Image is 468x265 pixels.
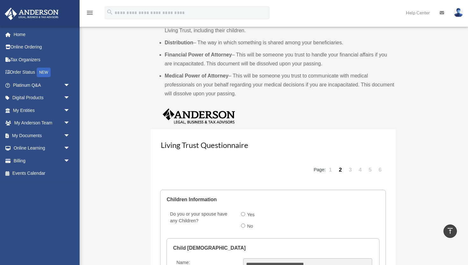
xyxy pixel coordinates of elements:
a: 3 [346,160,355,179]
span: arrow_drop_down [64,92,76,105]
a: Online Ordering [4,41,80,54]
li: – This will be someone you trust to handle your financial affairs if you are incapacitated. This ... [165,50,395,68]
h3: Living Trust Questionnaire [160,139,386,155]
a: 1 [326,160,335,179]
b: Medical Power of Attorney [165,73,228,78]
i: vertical_align_top [446,227,454,235]
label: Yes [245,210,257,220]
a: My Documentsarrow_drop_down [4,129,80,142]
span: arrow_drop_down [64,104,76,117]
a: menu [86,11,94,17]
a: Digital Productsarrow_drop_down [4,92,80,104]
a: Order StatusNEW [4,66,80,79]
span: arrow_drop_down [64,154,76,167]
img: Anderson Advisors Platinum Portal [3,8,60,20]
li: – This will be someone you trust to communicate with medical professionals on your behalf regardi... [165,71,395,98]
i: search [106,9,113,16]
img: User Pic [454,8,463,17]
a: Online Learningarrow_drop_down [4,142,80,155]
a: Platinum Q&Aarrow_drop_down [4,79,80,92]
a: 6 [376,160,385,179]
a: 5 [366,160,375,179]
a: Events Calendar [4,167,80,180]
a: My Entitiesarrow_drop_down [4,104,80,117]
span: arrow_drop_down [64,79,76,92]
span: Page: [314,167,326,173]
a: Home [4,28,80,41]
legend: Children Information [167,190,379,209]
a: vertical_align_top [443,225,457,238]
div: NEW [37,68,51,77]
span: arrow_drop_down [64,129,76,142]
a: My Anderson Teamarrow_drop_down [4,117,80,129]
a: Tax Organizers [4,53,80,66]
b: Distribution [165,40,193,45]
a: 2 [336,160,345,179]
span: arrow_drop_down [64,117,76,130]
a: Billingarrow_drop_down [4,154,80,167]
li: – The way in which something is shared among your beneficiaries. [165,38,395,47]
label: Do you or your spouse have any Children? [167,210,236,232]
i: menu [86,9,94,17]
label: No [245,221,256,232]
b: Financial Power of Attorney [165,52,232,57]
legend: Child [DEMOGRAPHIC_DATA] [173,239,373,258]
a: 4 [356,160,365,179]
span: arrow_drop_down [64,142,76,155]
